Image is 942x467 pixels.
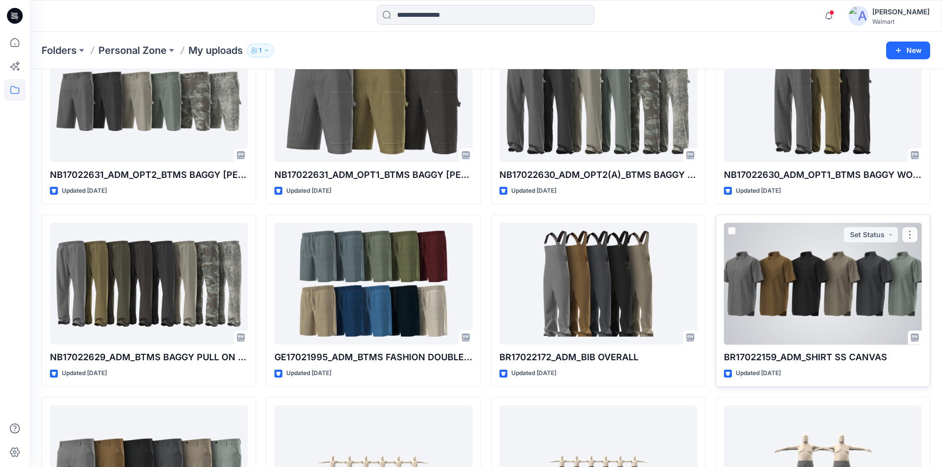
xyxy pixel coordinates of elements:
[98,43,167,57] a: Personal Zone
[849,6,868,26] img: avatar
[736,368,781,379] p: Updated [DATE]
[188,43,243,57] p: My uploads
[274,223,472,345] a: GE17021995_ADM_BTMS FASHION DOUBLECLOTH SHORT
[499,41,697,163] a: NB17022630_ADM_OPT2(A)_BTMS BAGGY WORKWEAR PANT
[50,168,248,182] p: NB17022631_ADM_OPT2_BTMS BAGGY [PERSON_NAME] SHORT
[286,186,331,196] p: Updated [DATE]
[274,350,472,364] p: GE17021995_ADM_BTMS FASHION DOUBLECLOTH SHORT
[724,41,922,163] a: NB17022630_ADM_OPT1_BTMS BAGGY WORKWEAR PANT
[736,186,781,196] p: Updated [DATE]
[62,368,107,379] p: Updated [DATE]
[274,168,472,182] p: NB17022631_ADM_OPT1_BTMS BAGGY [PERSON_NAME] SHORT
[511,368,556,379] p: Updated [DATE]
[247,43,274,57] button: 1
[62,186,107,196] p: Updated [DATE]
[886,42,930,59] button: New
[50,350,248,364] p: NB17022629_ADM_BTMS BAGGY PULL ON PANT
[259,45,262,56] p: 1
[872,18,930,25] div: Walmart
[499,223,697,345] a: BR17022172_ADM_BIB OVERALL
[724,223,922,345] a: BR17022159_ADM_SHIRT SS CANVAS
[274,41,472,163] a: NB17022631_ADM_OPT1_BTMS BAGGY CARPENTER SHORT
[50,41,248,163] a: NB17022631_ADM_OPT2_BTMS BAGGY CARPENTER SHORT
[50,223,248,345] a: NB17022629_ADM_BTMS BAGGY PULL ON PANT
[286,368,331,379] p: Updated [DATE]
[872,6,930,18] div: [PERSON_NAME]
[499,168,697,182] p: NB17022630_ADM_OPT2(A)_BTMS BAGGY WORKWEAR PANT
[499,350,697,364] p: BR17022172_ADM_BIB OVERALL
[724,350,922,364] p: BR17022159_ADM_SHIRT SS CANVAS
[42,43,77,57] a: Folders
[511,186,556,196] p: Updated [DATE]
[724,168,922,182] p: NB17022630_ADM_OPT1_BTMS BAGGY WORKWEAR PANT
